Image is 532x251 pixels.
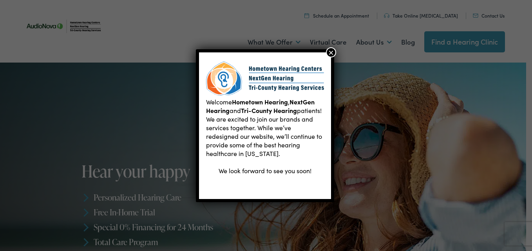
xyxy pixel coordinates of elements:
[219,166,311,175] span: We look forward to see you soon!
[241,106,297,115] b: Tri-County Hearing
[206,97,322,158] span: Welcome , and patients! We are excited to join our brands and services together. While we’ve rede...
[326,47,336,57] button: Close
[232,97,288,106] b: Hometown Hearing
[206,97,315,115] b: NextGen Hearing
